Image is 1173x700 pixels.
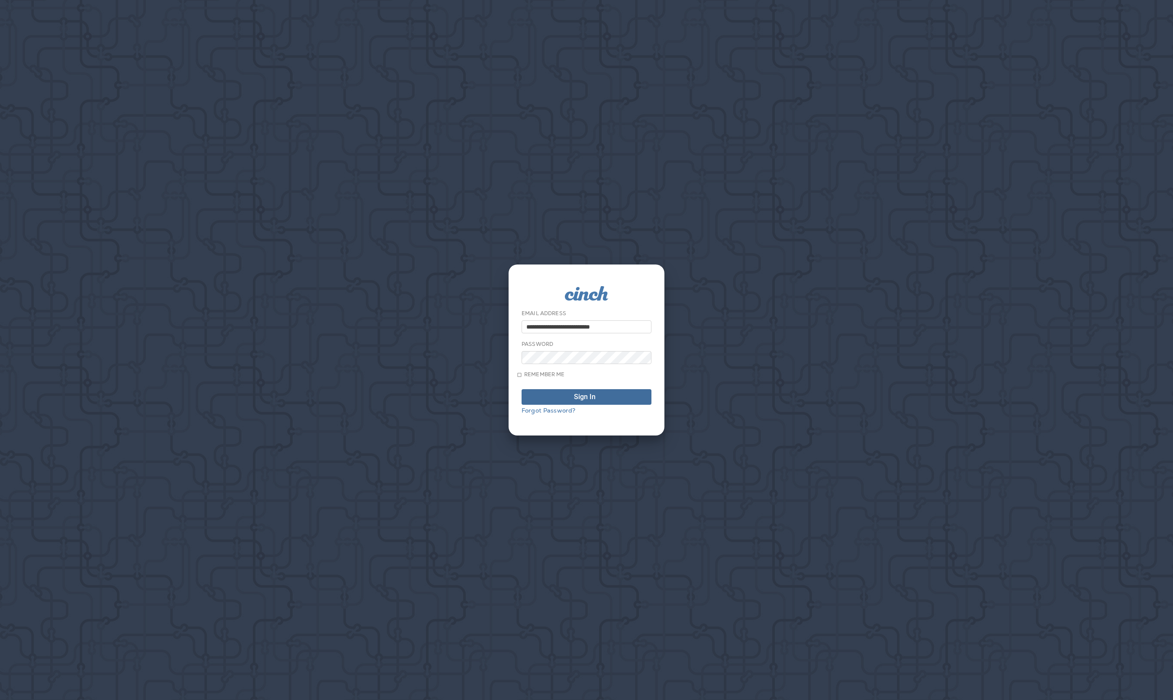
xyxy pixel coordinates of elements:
label: Email Address [522,310,566,317]
button: Sign In [522,389,651,405]
a: Forgot Password? [522,406,575,414]
div: Sign In [574,394,596,400]
span: Remember me [524,371,565,378]
label: Password [522,341,553,348]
